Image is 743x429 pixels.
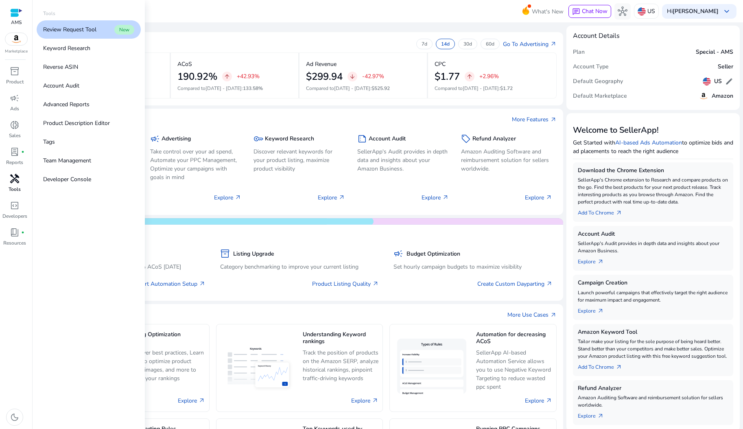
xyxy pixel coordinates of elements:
[43,175,91,184] p: Developer Console
[573,125,734,135] h3: Welcome to SellerApp!
[476,331,552,346] h5: Automation for decreasing ACoS
[667,9,719,14] p: Hi
[334,85,370,92] span: [DATE] - [DATE]
[150,134,160,144] span: campaign
[221,341,296,394] img: Understanding Keyword rankings
[578,240,729,254] p: SellerApp's Audit provides in depth data and insights about your Amazon Business.
[393,263,553,271] p: Set hourly campaign budgets to maximize visibility
[5,48,28,55] p: Marketplace
[2,212,27,220] p: Developers
[10,201,20,210] span: code_blocks
[10,120,20,130] span: donut_small
[220,263,379,271] p: Category benchmarking to improve your current listing
[722,7,732,16] span: keyboard_arrow_down
[472,136,516,142] h5: Refund Analyzer
[597,413,604,419] span: arrow_outward
[21,150,24,153] span: fiber_manual_record
[673,7,719,15] b: [PERSON_NAME]
[133,280,205,288] a: Smart Automation Setup
[572,8,580,16] span: chat
[177,71,217,83] h2: 190.92%
[9,186,21,193] p: Tools
[129,331,205,346] h5: Listing Optimization
[435,85,550,92] p: Compared to :
[578,385,729,392] h5: Refund Analyzer
[406,251,460,258] h5: Budget Optimization
[235,194,241,201] span: arrow_outward
[205,85,242,92] span: [DATE] - [DATE]
[507,311,557,319] a: More Use Casesarrow_outward
[372,397,378,404] span: arrow_outward
[578,254,610,266] a: Explorearrow_outward
[573,49,585,56] h5: Plan
[43,25,96,34] p: Review Request Tool
[303,331,378,346] h5: Understanding Keyword rankings
[616,210,622,216] span: arrow_outward
[476,348,552,391] p: SellerApp AI-based Automation Service allows you to use Negative Keyword Targeting to reduce wast...
[546,280,553,287] span: arrow_outward
[618,7,627,16] span: hub
[43,81,79,90] p: Account Audit
[500,85,513,92] span: $1.72
[696,49,733,56] h5: Special - AMS
[10,93,20,103] span: campaign
[357,134,367,144] span: summarize
[162,136,191,142] h5: Advertising
[477,280,553,288] a: Create Custom Dayparting
[394,335,470,400] img: Automation for decreasing ACoS
[486,41,494,47] p: 60d
[550,116,557,123] span: arrow_outward
[43,156,91,165] p: Team Management
[318,193,345,202] p: Explore
[43,119,110,127] p: Product Description Editor
[220,249,230,258] span: inventory_2
[43,63,78,71] p: Reverse ASIN
[422,193,449,202] p: Explore
[578,206,629,217] a: Add To Chrome
[578,289,729,304] p: Launch powerful campaigns that effectively target the right audience for maximum impact and engag...
[43,138,55,146] p: Tags
[568,5,611,18] button: chatChat Now
[714,78,722,85] h5: US
[578,231,729,238] h5: Account Audit
[214,193,241,202] p: Explore
[578,360,629,371] a: Add To Chrome
[6,159,23,166] p: Reports
[578,338,729,360] p: Tailor make your listing for the sole purpose of being heard better. Stand better than your compe...
[10,19,22,26] p: AMS
[10,147,20,157] span: lab_profile
[129,348,205,383] p: Discover best practices, Learn how to optimize product titles, images, and more to boost your ran...
[582,7,608,15] span: Chat Now
[578,176,729,206] p: SellerApp's Chrome extension to Research and compare products on the go. Find the best products f...
[253,134,263,144] span: key
[393,249,403,258] span: campaign
[177,60,192,68] p: ACoS
[306,85,420,92] p: Compared to :
[578,394,729,409] p: Amazon Auditing Software and reimbursement solution for sellers worldwide.
[442,194,449,201] span: arrow_outward
[43,100,90,109] p: Advanced Reports
[339,194,345,201] span: arrow_outward
[546,194,552,201] span: arrow_outward
[532,4,564,19] span: What's New
[177,85,292,92] p: Compared to :
[718,63,733,70] h5: Seller
[614,3,631,20] button: hub
[10,66,20,76] span: inventory_2
[597,258,604,265] span: arrow_outward
[573,78,623,85] h5: Default Geography
[357,147,449,173] p: SellerApp's Audit provides in depth data and insights about your Amazon Business.
[253,147,345,173] p: Discover relevant keywords for your product listing, maximize product visibility
[369,136,406,142] h5: Account Audit
[114,25,134,35] span: New
[466,73,473,80] span: arrow_upward
[10,105,19,112] p: Ads
[578,329,729,336] h5: Amazon Keyword Tool
[10,174,20,184] span: handyman
[463,41,472,47] p: 30d
[10,228,20,237] span: book_4
[3,239,26,247] p: Resources
[638,7,646,15] img: us.svg
[578,304,610,315] a: Explorearrow_outward
[725,77,733,85] span: edit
